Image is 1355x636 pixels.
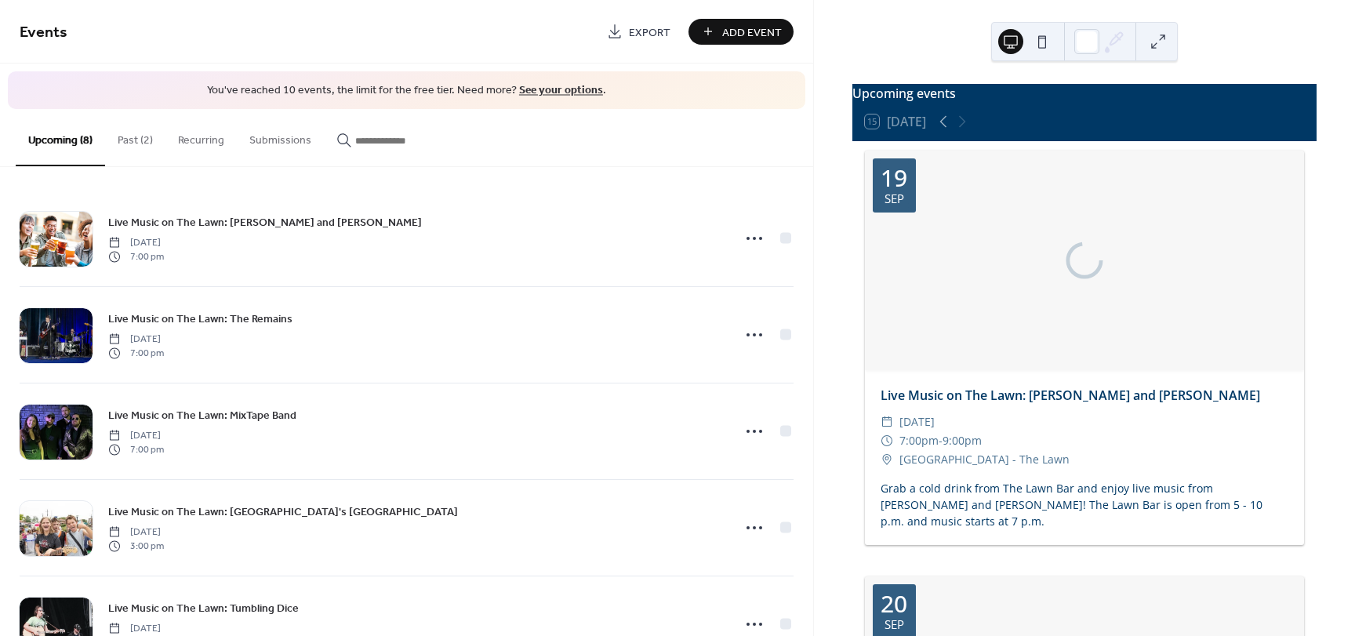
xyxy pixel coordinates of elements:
[108,621,164,635] span: [DATE]
[108,600,299,616] span: Live Music on The Lawn: Tumbling Dice
[237,109,324,165] button: Submissions
[108,235,164,249] span: [DATE]
[899,450,1070,469] span: [GEOGRAPHIC_DATA] - The Lawn
[939,431,943,450] span: -
[108,407,296,423] span: Live Music on The Lawn: MixTape Band
[899,431,939,450] span: 7:00pm
[108,443,164,457] span: 7:00 pm
[108,503,458,521] a: Live Music on The Lawn: [GEOGRAPHIC_DATA]'s [GEOGRAPHIC_DATA]
[108,332,164,346] span: [DATE]
[16,109,105,166] button: Upcoming (8)
[108,540,164,554] span: 3:00 pm
[108,311,292,327] span: Live Music on The Lawn: The Remains
[881,592,907,616] div: 20
[108,406,296,424] a: Live Music on The Lawn: MixTape Band
[595,19,682,45] a: Export
[881,166,907,190] div: 19
[865,386,1304,405] div: Live Music on The Lawn: [PERSON_NAME] and [PERSON_NAME]
[108,428,164,442] span: [DATE]
[20,17,67,48] span: Events
[24,83,790,99] span: You've reached 10 events, the limit for the free tier. Need more? .
[519,80,603,101] a: See your options
[108,214,422,231] span: Live Music on The Lawn: [PERSON_NAME] and [PERSON_NAME]
[108,250,164,264] span: 7:00 pm
[108,347,164,361] span: 7:00 pm
[108,310,292,328] a: Live Music on The Lawn: The Remains
[943,431,982,450] span: 9:00pm
[108,503,458,520] span: Live Music on The Lawn: [GEOGRAPHIC_DATA]'s [GEOGRAPHIC_DATA]
[865,480,1304,529] div: Grab a cold drink from The Lawn Bar and enjoy live music from [PERSON_NAME] and [PERSON_NAME]! Th...
[105,109,165,165] button: Past (2)
[881,450,893,469] div: ​
[881,431,893,450] div: ​
[852,84,1317,103] div: Upcoming events
[885,619,904,631] div: Sep
[165,109,237,165] button: Recurring
[885,193,904,205] div: Sep
[629,24,670,41] span: Export
[881,412,893,431] div: ​
[899,412,935,431] span: [DATE]
[108,599,299,617] a: Live Music on The Lawn: Tumbling Dice
[108,525,164,539] span: [DATE]
[108,213,422,231] a: Live Music on The Lawn: [PERSON_NAME] and [PERSON_NAME]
